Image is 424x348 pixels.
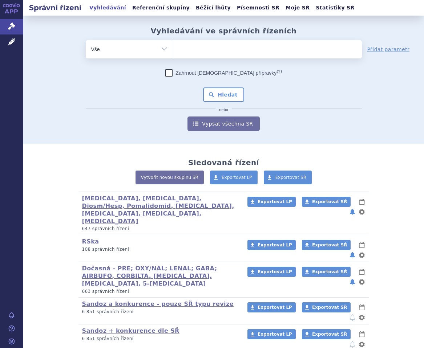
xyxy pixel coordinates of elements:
a: Exportovat SŘ [302,329,351,339]
p: 663 správních řízení [82,288,238,295]
button: nastavení [358,208,366,216]
a: Exportovat LP [247,302,296,312]
button: nastavení [358,251,366,259]
button: notifikace [349,313,356,322]
span: Exportovat LP [258,269,292,274]
span: Exportovat LP [222,175,252,180]
span: Exportovat SŘ [312,269,347,274]
a: Vypsat všechna SŘ [187,116,259,131]
a: Exportovat LP [247,329,296,339]
i: nebo [215,108,232,112]
a: RSka [82,238,99,245]
button: lhůty [358,303,366,312]
a: Exportovat SŘ [302,302,351,312]
span: Exportovat SŘ [312,332,347,337]
a: Sandoz + konkurence dle SŘ [82,327,179,334]
a: Exportovat SŘ [302,197,351,207]
a: Běžící lhůty [194,3,233,13]
p: 647 správních řízení [82,226,238,232]
button: lhůty [358,267,366,276]
button: lhůty [358,197,366,206]
a: Přidat parametr [367,46,410,53]
a: Vytvořit novou skupinu SŘ [136,171,204,184]
a: Exportovat SŘ [302,267,351,277]
button: notifikace [349,208,356,216]
button: lhůty [358,330,366,339]
a: Písemnosti SŘ [235,3,282,13]
span: Exportovat LP [258,332,292,337]
a: Dočasná - PRE; OXY/NAL; LENAL; GABA; AIRBUFO, CORBILTA, [MEDICAL_DATA], [MEDICAL_DATA], 5-[MEDICA... [82,265,217,287]
a: Exportovat LP [247,267,296,277]
button: lhůty [358,241,366,249]
h2: Správní řízení [23,3,87,13]
a: Exportovat LP [210,171,258,184]
span: Exportovat SŘ [275,175,307,180]
a: Statistiky SŘ [314,3,356,13]
span: Exportovat LP [258,242,292,247]
span: Exportovat SŘ [312,305,347,310]
a: Exportovat SŘ [264,171,312,184]
label: Zahrnout [DEMOGRAPHIC_DATA] přípravky [165,69,282,77]
button: nastavení [358,278,366,286]
span: Exportovat LP [258,199,292,204]
a: Exportovat LP [247,197,296,207]
button: notifikace [349,251,356,259]
h2: Vyhledávání ve správních řízeních [151,26,297,35]
span: Exportovat SŘ [312,199,347,204]
a: [MEDICAL_DATA], [MEDICAL_DATA], Diosm/Hesp, Pomalidomid, [MEDICAL_DATA], [MEDICAL_DATA], [MEDICAL... [82,195,234,224]
a: Exportovat SŘ [302,240,351,250]
a: Referenční skupiny [130,3,192,13]
p: 108 správních řízení [82,246,238,253]
a: Vyhledávání [87,3,128,13]
a: Sandoz a konkurence - pouze SŘ typu revize [82,300,234,307]
a: Exportovat LP [247,240,296,250]
h2: Sledovaná řízení [188,158,259,167]
button: notifikace [349,278,356,286]
span: Exportovat SŘ [312,242,347,247]
span: Exportovat LP [258,305,292,310]
a: Moje SŘ [283,3,312,13]
p: 6 851 správních řízení [82,336,238,342]
button: Hledat [203,87,244,102]
p: 6 851 správních řízení [82,309,238,315]
button: nastavení [358,313,366,322]
abbr: (?) [276,69,282,74]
